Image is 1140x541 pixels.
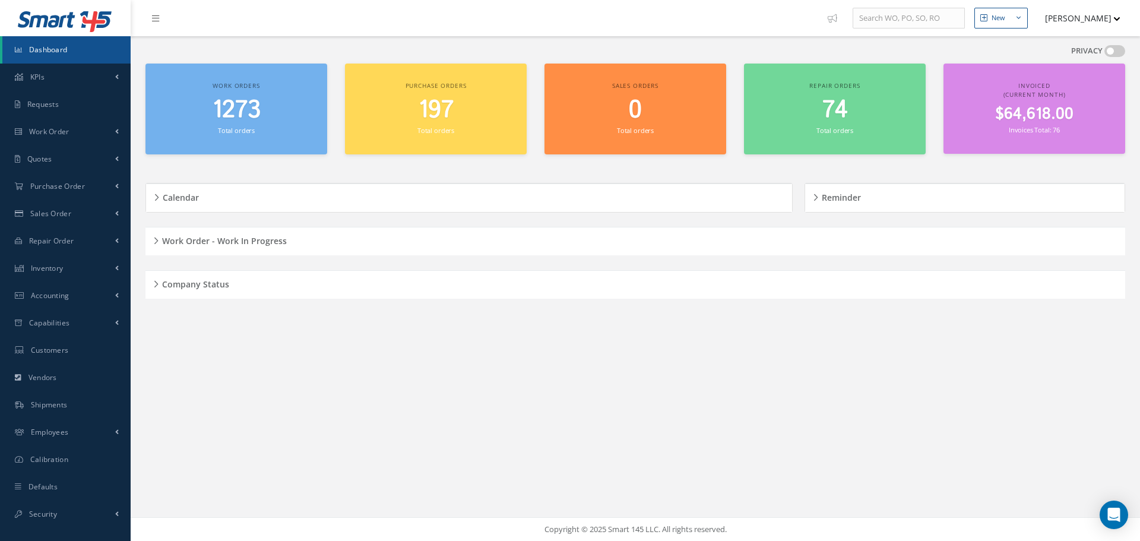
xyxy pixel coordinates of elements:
span: 74 [822,93,848,127]
span: Quotes [27,154,52,164]
span: Defaults [28,482,58,492]
span: Sales Order [30,208,71,219]
span: Customers [31,345,69,355]
span: Invoiced [1018,81,1050,90]
small: Invoices Total: 76 [1009,125,1060,134]
button: [PERSON_NAME] [1034,7,1120,30]
a: Invoiced (Current Month) $64,618.00 Invoices Total: 76 [943,64,1125,154]
small: Total orders [417,126,454,135]
span: 0 [629,93,642,127]
span: Repair orders [809,81,860,90]
small: Total orders [816,126,853,135]
span: (Current Month) [1003,90,1066,99]
small: Total orders [218,126,255,135]
span: Vendors [28,372,57,382]
input: Search WO, PO, SO, RO [853,8,965,29]
span: Accounting [31,290,69,300]
div: Copyright © 2025 Smart 145 LLC. All rights reserved. [142,524,1128,536]
div: Open Intercom Messenger [1100,501,1128,529]
span: 1273 [213,93,261,127]
h5: Calendar [159,189,199,203]
a: Purchase orders 197 Total orders [345,64,527,154]
label: PRIVACY [1071,45,1103,57]
span: Calibration [30,454,68,464]
a: Work orders 1273 Total orders [145,64,327,154]
span: Requests [27,99,59,109]
span: 197 [419,93,454,127]
h5: Company Status [159,276,229,290]
span: Work orders [213,81,259,90]
span: Purchase Order [30,181,85,191]
span: Repair Order [29,236,74,246]
span: Shipments [31,400,68,410]
span: Sales orders [612,81,658,90]
span: Purchase orders [406,81,467,90]
a: Repair orders 74 Total orders [744,64,926,154]
h5: Reminder [818,189,861,203]
div: New [992,13,1005,23]
button: New [974,8,1028,29]
span: Employees [31,427,69,437]
span: Dashboard [29,45,68,55]
span: Work Order [29,126,69,137]
span: Security [29,509,57,519]
span: Inventory [31,263,64,273]
small: Total orders [617,126,654,135]
a: Sales orders 0 Total orders [544,64,726,154]
h5: Work Order - Work In Progress [159,232,287,246]
span: $64,618.00 [995,103,1073,126]
a: Dashboard [2,36,131,64]
span: Capabilities [29,318,70,328]
span: KPIs [30,72,45,82]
